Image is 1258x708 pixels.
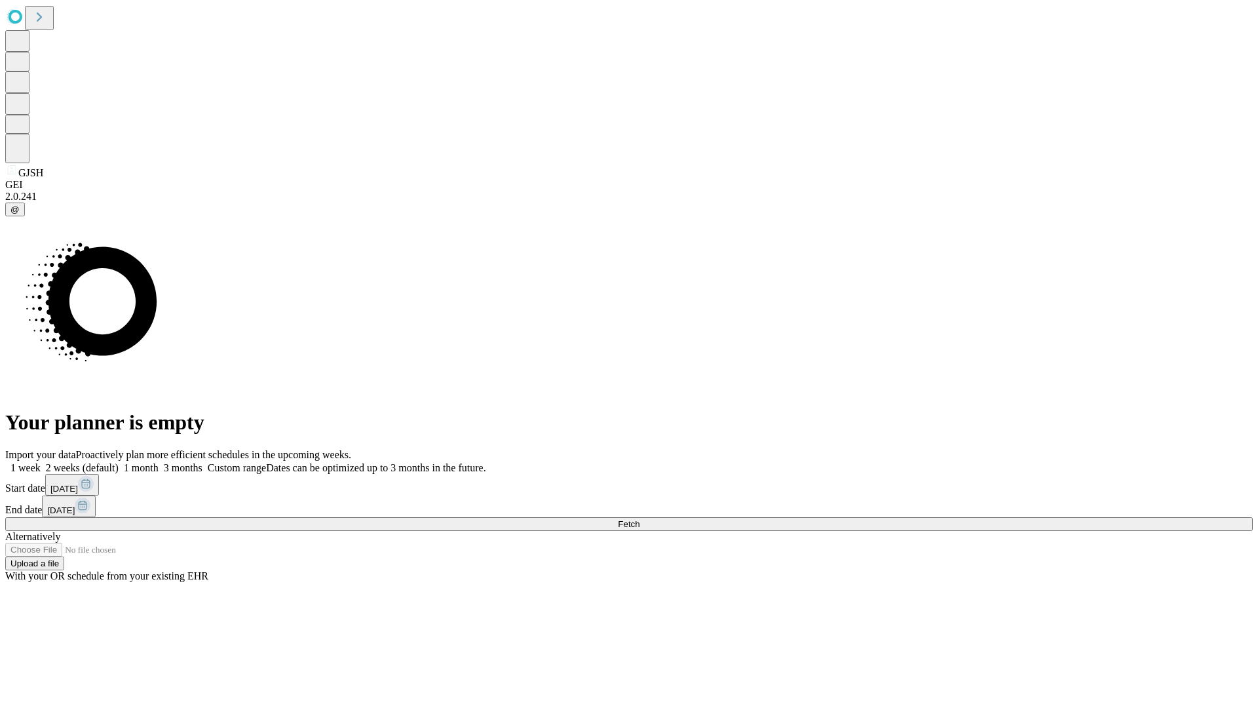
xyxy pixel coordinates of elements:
button: [DATE] [45,474,99,496]
span: Import your data [5,449,76,460]
span: 3 months [164,462,202,473]
div: GEI [5,179,1253,191]
div: Start date [5,474,1253,496]
span: [DATE] [50,484,78,494]
button: @ [5,203,25,216]
button: [DATE] [42,496,96,517]
span: Custom range [208,462,266,473]
span: With your OR schedule from your existing EHR [5,570,208,581]
div: 2.0.241 [5,191,1253,203]
button: Upload a file [5,557,64,570]
span: Fetch [618,519,639,529]
span: Proactively plan more efficient schedules in the upcoming weeks. [76,449,351,460]
h1: Your planner is empty [5,410,1253,435]
div: End date [5,496,1253,517]
span: Dates can be optimized up to 3 months in the future. [266,462,486,473]
span: 2 weeks (default) [46,462,119,473]
button: Fetch [5,517,1253,531]
span: GJSH [18,167,43,178]
span: 1 week [10,462,41,473]
span: 1 month [124,462,159,473]
span: [DATE] [47,505,75,515]
span: @ [10,205,20,214]
span: Alternatively [5,531,60,542]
